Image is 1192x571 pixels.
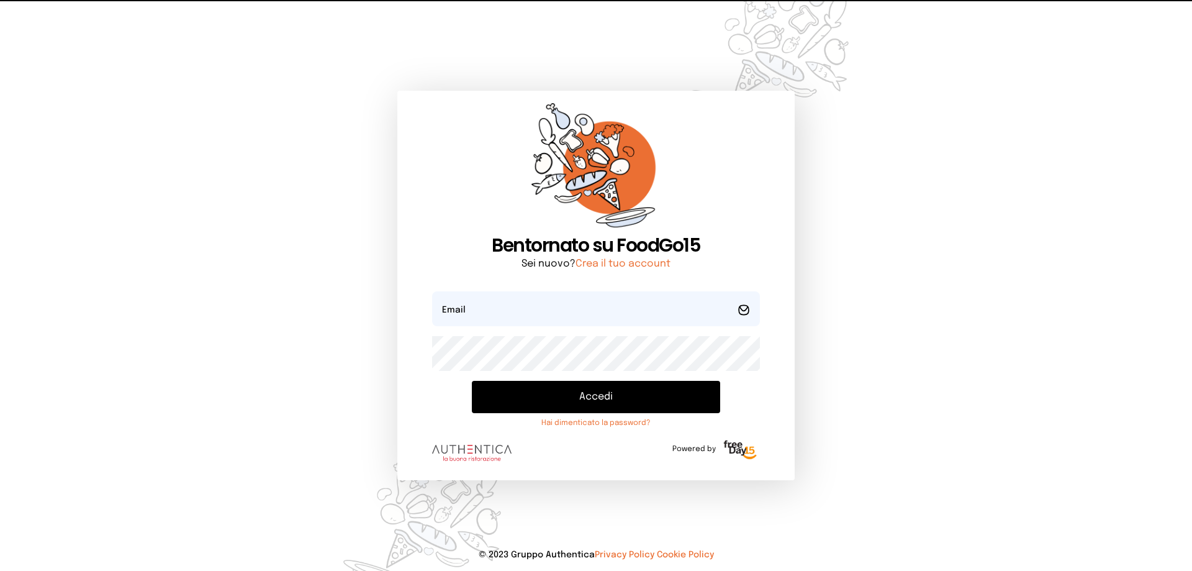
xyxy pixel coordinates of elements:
a: Privacy Policy [595,550,654,559]
img: sticker-orange.65babaf.png [531,103,661,234]
img: logo.8f33a47.png [432,445,512,461]
h1: Bentornato su FoodGo15 [432,234,760,257]
a: Hai dimenticato la password? [472,418,720,428]
p: Sei nuovo? [432,257,760,272]
p: © 2023 Gruppo Authentica [20,549,1172,561]
button: Accedi [472,381,720,413]
a: Cookie Policy [657,550,714,559]
img: logo-freeday.3e08031.png [721,438,760,463]
a: Crea il tuo account [576,258,670,269]
span: Powered by [672,444,716,454]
